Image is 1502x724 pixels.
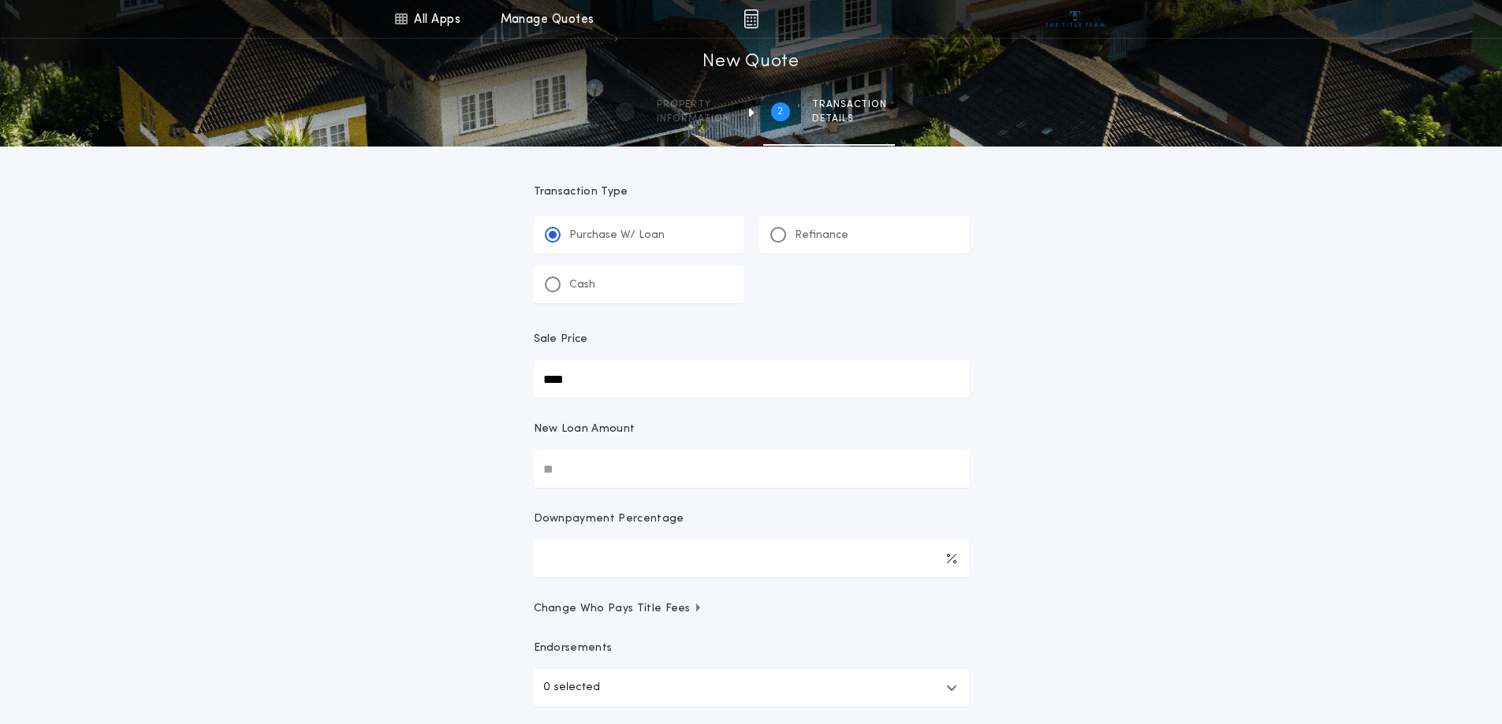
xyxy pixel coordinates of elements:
[534,421,635,437] p: New Loan Amount
[795,228,848,243] p: Refinance
[703,50,799,75] h1: New Quote
[534,640,969,656] p: Endorsements
[534,360,969,398] input: Sale Price
[777,106,783,118] h2: 2
[534,184,969,200] p: Transaction Type
[744,9,758,28] img: img
[534,540,969,577] input: Downpayment Percentage
[569,277,595,293] p: Cash
[543,678,600,697] p: 0 selected
[812,98,887,111] span: Transaction
[534,601,703,617] span: Change Who Pays Title Fees
[812,113,887,125] span: details
[657,98,730,111] span: Property
[534,332,588,347] p: Sale Price
[534,511,684,527] p: Downpayment Percentage
[534,669,969,707] button: 0 selected
[534,601,969,617] button: Change Who Pays Title Fees
[534,450,969,488] input: New Loan Amount
[569,228,665,243] p: Purchase W/ Loan
[1045,11,1105,27] img: vs-icon
[657,113,730,125] span: information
